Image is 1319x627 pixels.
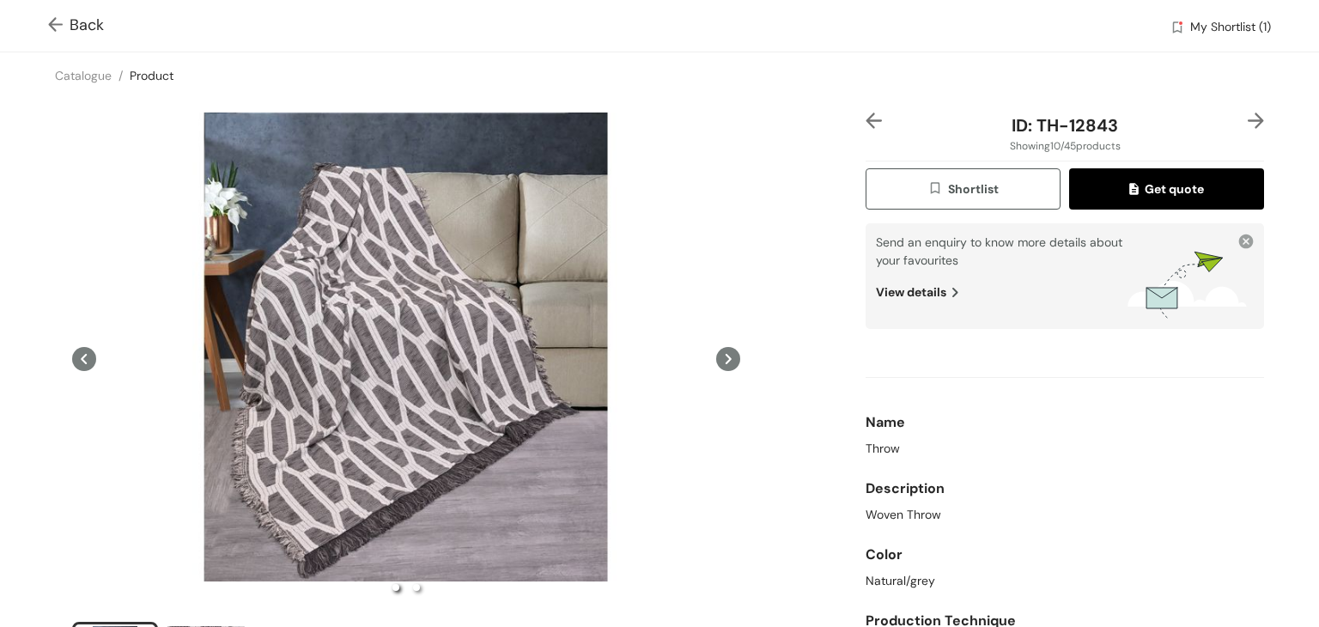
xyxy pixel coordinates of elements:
a: Catalogue [55,68,112,83]
div: Description [866,472,1264,506]
button: quoteGet quote [1069,168,1264,210]
img: wishlist [1170,20,1185,38]
span: Woven Throw [866,506,941,524]
span: Back [48,14,104,37]
div: Name [866,405,1264,440]
img: Go back [48,17,70,35]
span: My Shortlist (1) [1190,18,1271,39]
img: wishlist [927,180,948,199]
button: wishlistShortlist [866,168,1061,210]
li: slide item 1 [392,584,399,591]
div: Throw [866,440,1264,458]
img: quote [1129,183,1144,198]
span: Showing 10 / 45 products [1010,138,1121,154]
div: View details [876,270,1128,301]
img: view [946,283,958,301]
span: ID: TH-12843 [1012,114,1118,137]
img: left [866,113,882,129]
img: right [1248,113,1264,129]
div: Natural/grey [866,572,1264,590]
div: Color [866,538,1264,572]
li: slide item 2 [413,584,420,591]
span: Shortlist [927,180,999,199]
img: close [1238,234,1254,249]
span: / [119,68,123,83]
a: Product [130,68,173,83]
span: Get quote [1129,180,1203,198]
span: Send an enquiry to know more details about your favourites [876,234,1122,268]
img: wishlists [1128,249,1247,319]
